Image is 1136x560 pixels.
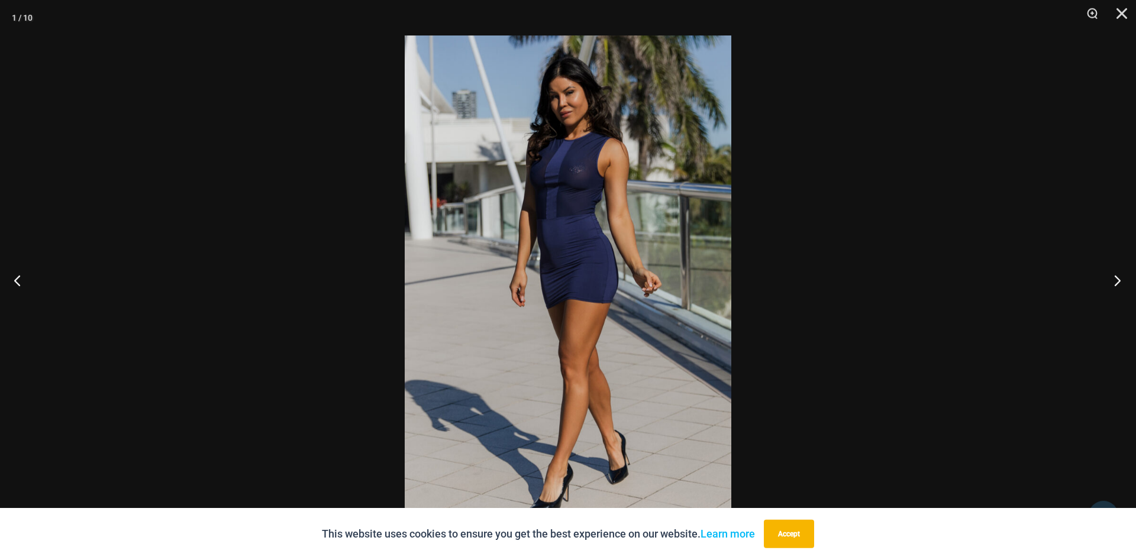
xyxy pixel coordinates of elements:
[12,9,33,27] div: 1 / 10
[1092,251,1136,310] button: Next
[764,520,814,548] button: Accept
[322,525,755,543] p: This website uses cookies to ensure you get the best experience on our website.
[701,527,755,540] a: Learn more
[405,35,731,525] img: Desire Me Navy 5192 Dress 11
